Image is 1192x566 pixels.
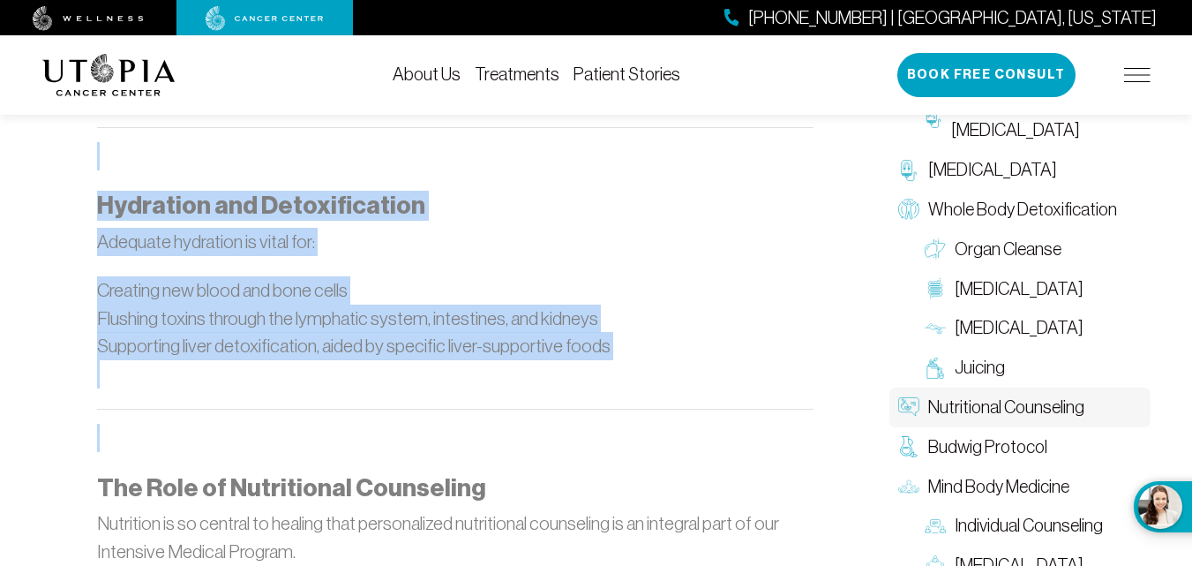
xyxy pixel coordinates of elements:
img: logo [42,54,176,96]
img: icon-hamburger [1124,68,1151,82]
span: Budwig Protocol [928,434,1047,460]
strong: Hydration and Detoxification [97,191,425,220]
a: Intravenous [MEDICAL_DATA] [916,86,1151,151]
span: [MEDICAL_DATA] [955,276,1083,302]
li: Supporting liver detoxification, aided by specific liver-supportive foods [97,332,813,360]
span: [MEDICAL_DATA] [955,315,1083,341]
span: Juicing [955,355,1005,381]
a: Organ Cleanse [916,230,1151,269]
a: Nutritional Counseling [889,388,1151,427]
img: Organ Cleanse [925,238,946,260]
span: Whole Body Detoxification [928,197,1117,223]
img: Mind Body Medicine [898,476,919,497]
a: About Us [393,64,461,84]
img: Whole Body Detoxification [898,199,919,220]
span: Individual Counseling [955,513,1103,539]
span: Nutritional Counseling [928,395,1084,420]
img: wellness [33,6,144,31]
a: Individual Counseling [916,506,1151,546]
img: Budwig Protocol [898,436,919,457]
li: Creating new blood and bone cells [97,276,813,305]
strong: The Role of Nutritional Counseling [97,473,486,502]
img: Lymphatic Massage [925,318,946,339]
span: [MEDICAL_DATA] [928,157,1057,183]
a: [MEDICAL_DATA] [916,269,1151,309]
img: Nutritional Counseling [898,396,919,418]
span: Mind Body Medicine [928,474,1069,500]
span: Intravenous [MEDICAL_DATA] [951,93,1141,144]
a: [MEDICAL_DATA] [916,308,1151,348]
button: Book Free Consult [897,53,1076,97]
img: Intravenous Ozone Therapy [925,107,943,128]
a: Budwig Protocol [889,427,1151,467]
span: Organ Cleanse [955,237,1061,262]
p: Nutrition is so central to healing that personalized nutritional counseling is an integral part o... [97,509,813,565]
a: Whole Body Detoxification [889,190,1151,230]
a: Juicing [916,348,1151,388]
a: [PHONE_NUMBER] | [GEOGRAPHIC_DATA], [US_STATE] [724,5,1157,31]
a: Mind Body Medicine [889,467,1151,507]
a: Treatments [475,64,559,84]
img: Chelation Therapy [898,160,919,181]
span: [PHONE_NUMBER] | [GEOGRAPHIC_DATA], [US_STATE] [748,5,1157,31]
img: Colon Therapy [925,278,946,299]
img: Individual Counseling [925,516,946,537]
p: Adequate hydration is vital for: [97,228,813,256]
img: cancer center [206,6,324,31]
img: Juicing [925,358,946,379]
a: Patient Stories [574,64,680,84]
li: Flushing toxins through the lymphatic system, intestines, and kidneys [97,305,813,333]
a: [MEDICAL_DATA] [889,150,1151,190]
